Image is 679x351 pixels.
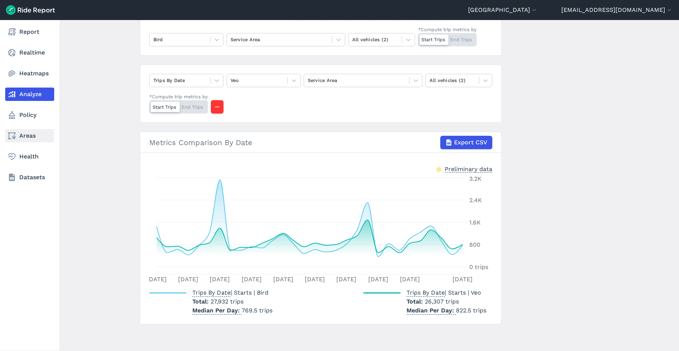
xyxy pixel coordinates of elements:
button: [GEOGRAPHIC_DATA] [468,6,538,14]
span: Median Per Day [192,305,242,315]
tspan: [DATE] [399,276,420,283]
div: *Compute trip metrics by [418,26,477,33]
span: Median Per Day [407,305,456,315]
a: Areas [5,129,54,142]
span: Total [407,298,425,305]
tspan: [DATE] [368,276,388,283]
div: Preliminary data [445,165,492,173]
a: Report [5,25,54,39]
button: Export CSV [440,136,492,149]
span: Trips By Date [407,287,445,297]
a: Policy [5,108,54,122]
a: Analyze [5,88,54,101]
a: Realtime [5,46,54,59]
tspan: [DATE] [210,276,230,283]
tspan: [DATE] [273,276,293,283]
span: | Starts | Veo [407,289,481,296]
span: 27,932 trips [210,298,244,305]
span: 26,307 trips [425,298,459,305]
a: Health [5,150,54,163]
tspan: [DATE] [241,276,261,283]
tspan: [DATE] [305,276,325,283]
span: Trips By Date [192,287,231,297]
tspan: 3.2K [469,175,481,182]
div: Metrics Comparison By Date [149,136,492,149]
tspan: 2.4K [469,197,482,204]
tspan: [DATE] [336,276,356,283]
span: | Starts | Bird [192,289,268,296]
p: 822.5 trips [407,306,486,315]
p: 769.5 trips [192,306,272,315]
button: [EMAIL_ADDRESS][DOMAIN_NAME] [561,6,673,14]
span: Export CSV [454,138,487,147]
tspan: [DATE] [147,276,167,283]
tspan: 1.6K [469,219,481,226]
tspan: 0 trips [469,263,488,270]
span: Total [192,298,210,305]
img: Ride Report [6,5,55,15]
tspan: [DATE] [178,276,198,283]
div: *Compute trip metrics by [149,93,208,100]
a: Heatmaps [5,67,54,80]
tspan: [DATE] [453,276,473,283]
a: Datasets [5,171,54,184]
tspan: 800 [469,241,480,248]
